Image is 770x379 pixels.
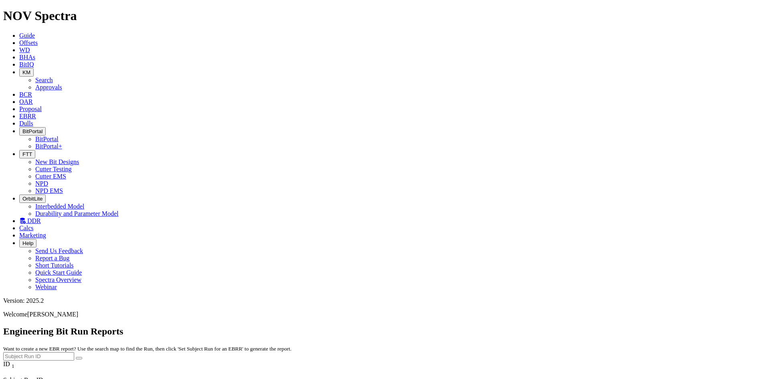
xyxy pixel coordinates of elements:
a: NPD [35,180,48,187]
h1: NOV Spectra [3,8,767,23]
span: ID [3,361,10,367]
a: WD [19,47,30,53]
a: BHAs [19,54,35,61]
sub: 1 [12,363,14,369]
div: Column Menu [3,369,66,377]
a: Webinar [35,284,57,290]
div: Version: 2025.2 [3,297,767,304]
a: DDR [19,217,41,224]
a: Offsets [19,39,38,46]
button: FTT [19,150,35,158]
small: Want to create a new EBR report? Use the search map to find the Run, then click 'Set Subject Run ... [3,346,292,352]
a: Dulls [19,120,33,127]
span: [PERSON_NAME] [27,311,78,318]
a: Interbedded Model [35,203,84,210]
a: Quick Start Guide [35,269,82,276]
span: KM [22,69,30,75]
span: Sort None [12,361,14,367]
h2: Engineering Bit Run Reports [3,326,767,337]
a: BitIQ [19,61,34,68]
span: Help [22,240,33,246]
a: Approvals [35,84,62,91]
div: ID Sort None [3,361,66,369]
a: Proposal [19,105,42,112]
span: FTT [22,151,32,157]
a: BCR [19,91,32,98]
a: Marketing [19,232,46,239]
a: New Bit Designs [35,158,79,165]
button: OrbitLite [19,195,46,203]
a: Cutter Testing [35,166,72,172]
a: NPD EMS [35,187,63,194]
span: OrbitLite [22,196,43,202]
input: Subject Run ID [3,352,74,361]
button: KM [19,68,34,77]
div: Sort None [3,361,66,377]
a: Cutter EMS [35,173,66,180]
a: Short Tutorials [35,262,74,269]
a: Calcs [19,225,34,231]
button: Help [19,239,36,247]
a: Send Us Feedback [35,247,83,254]
a: OAR [19,98,33,105]
p: Welcome [3,311,767,318]
a: EBRR [19,113,36,120]
a: Report a Bug [35,255,69,261]
button: BitPortal [19,127,46,136]
span: DDR [27,217,41,224]
a: Guide [19,32,35,39]
a: BitPortal+ [35,143,62,150]
a: Search [35,77,53,83]
a: Spectra Overview [35,276,81,283]
a: Durability and Parameter Model [35,210,119,217]
span: BitPortal [22,128,43,134]
a: BitPortal [35,136,59,142]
